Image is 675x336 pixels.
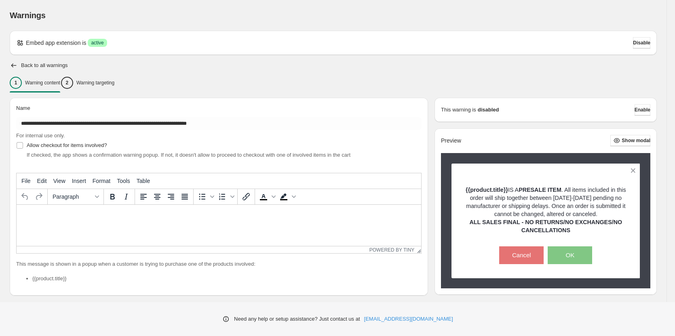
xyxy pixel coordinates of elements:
strong: ALL SALES FINAL - NO RETURNS/NO EXCHANGES/NO CANCELLATIONS [470,219,622,233]
button: Bold [105,190,119,204]
span: Edit [37,178,47,184]
button: Enable [635,104,650,115]
button: Undo [18,190,32,204]
div: Numbered list [215,190,236,204]
span: active [91,40,103,46]
a: [EMAIL_ADDRESS][DOMAIN_NAME] [364,315,453,323]
span: Tools [117,178,130,184]
button: Disable [633,37,650,48]
p: Warning content [25,80,60,86]
span: Insert [72,178,86,184]
span: Table [137,178,150,184]
span: For internal use only. [16,132,65,139]
span: Name [16,105,30,111]
p: This message is shown in a popup when a customer is trying to purchase one of the products involved: [16,260,422,268]
button: Redo [32,190,46,204]
button: Align center [150,190,164,204]
strong: PRESALE ITEM [519,187,561,193]
div: Background color [277,190,297,204]
span: Allow checkout for items involved? [27,142,107,148]
p: Warning targeting [76,80,114,86]
span: View [53,178,65,184]
span: File [21,178,31,184]
h2: Preview [441,137,461,144]
span: Warnings [10,11,46,20]
p: Embed app extension is [26,39,86,47]
button: Insert/edit link [239,190,253,204]
div: Text color [257,190,277,204]
button: Align left [137,190,150,204]
button: Cancel [499,246,544,264]
button: 1Warning content [10,74,60,91]
span: Enable [635,107,650,113]
a: Powered by Tiny [369,247,415,253]
span: Show modal [622,137,650,144]
p: IS A . All items included in this order will ship together between [DATE]-[DATE] pending no manuf... [466,186,626,218]
div: 2 [61,77,73,89]
div: Resize [414,246,421,253]
span: Disable [633,40,650,46]
p: This warning is [441,106,476,114]
div: 1 [10,77,22,89]
span: Paragraph [53,193,92,200]
strong: {{product.title}} [466,187,508,193]
span: Format [93,178,110,184]
h2: Back to all warnings [21,62,68,69]
iframe: Rich Text Area [17,205,421,246]
button: Formats [49,190,102,204]
li: {{product.title}} [32,275,422,283]
button: OK [548,246,592,264]
button: Show modal [610,135,650,146]
button: 2Warning targeting [61,74,114,91]
strong: disabled [478,106,499,114]
div: Bullet list [195,190,215,204]
span: If checked, the app shows a confirmation warning popup. If not, it doesn't allow to proceed to ch... [27,152,350,158]
button: Italic [119,190,133,204]
button: Justify [178,190,192,204]
button: Align right [164,190,178,204]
